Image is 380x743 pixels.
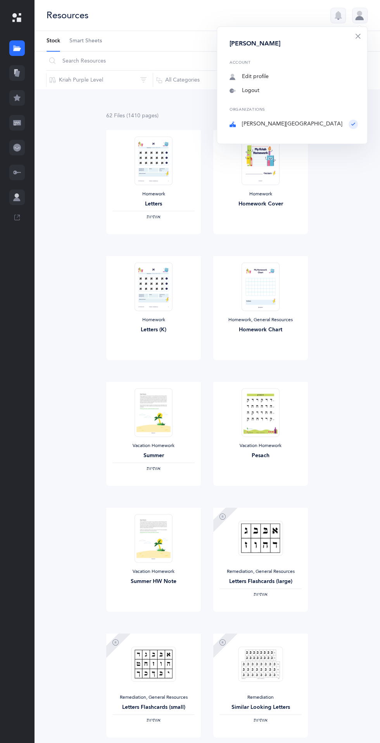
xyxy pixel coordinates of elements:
div: Summer HW Note [112,578,195,586]
div: Vacation Homework [112,443,195,449]
img: Letters_Flashcards_Mini_thumbnail_1612303140.png [131,646,176,682]
div: Remediation, General Resources [112,694,195,701]
img: Letters_flashcards_Large_thumbnail_1612303125.png [238,520,283,556]
span: ‫אותיות‬ [254,717,268,723]
img: Pesach_EN_thumbnail_1743021875.png [242,388,280,437]
span: ‫אותיות‬ [147,214,161,219]
div: Homework [219,191,302,197]
div: Pesach [219,452,302,460]
span: ‫אותיות‬ [147,717,161,723]
img: Alternate_Summer_Note_thumbnail_1749564978.png [135,514,173,562]
img: My_Homework_Chart_1_thumbnail_1716209946.png [242,262,280,311]
div: Letters Flashcards (large) [219,578,302,586]
span: s [123,113,125,119]
div: Similar Looking Letters [219,703,302,712]
a: Edit profile [230,73,358,81]
span: ‫אותיות‬ [147,466,161,471]
span: ‫אותיות‬ [254,592,268,597]
div: Homework [112,191,195,197]
span: 62 File [106,113,125,119]
div: Homework, General Resources [219,317,302,323]
div: Letters (K) [112,326,195,334]
img: similar_letters_charts_thumbnail_1634531170.png [238,646,283,682]
img: Summer_L1_LetterFluency_thumbnail_1685022893.png [135,388,173,437]
div: Homework Cover [219,200,302,208]
div: Letters Flashcards (small) [112,703,195,712]
div: Letters [112,200,195,208]
div: Vacation Homework [112,569,195,575]
div: Summer [112,452,195,460]
img: Homework-L1-Letters__K_EN_thumbnail_1753887655.png [135,262,173,311]
div: Resources [47,9,88,22]
button: Kriah Purple Level [46,71,153,89]
input: Search Resources [46,52,367,70]
div: Remediation [219,694,302,701]
div: Account [230,60,358,66]
div: Homework Chart [219,326,302,334]
img: Homework-Cover-EN_thumbnail_1597602968.png [242,136,280,185]
div: [PERSON_NAME] [230,39,358,48]
a: Logout [230,87,358,95]
button: All Categories [153,71,260,89]
div: Vacation Homework [219,443,302,449]
div: Homework [112,317,195,323]
span: s [155,113,157,119]
img: Homework-L1-Letters_EN_thumbnail_1731214302.png [135,136,173,185]
div: Remediation, General Resources [219,569,302,575]
span: Smart Sheets [69,37,102,45]
span: (1410 page ) [126,113,159,119]
div: Organizations [230,107,358,113]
